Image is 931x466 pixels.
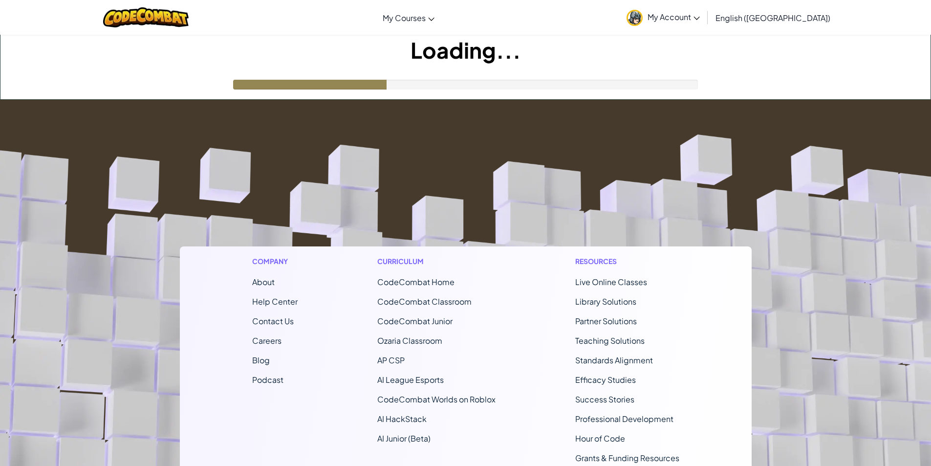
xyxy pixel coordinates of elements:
img: CodeCombat logo [103,7,189,27]
a: Ozaria Classroom [377,335,442,346]
h1: Loading... [0,35,931,65]
span: Contact Us [252,316,294,326]
a: Live Online Classes [575,277,647,287]
img: avatar [627,10,643,26]
a: English ([GEOGRAPHIC_DATA]) [711,4,835,31]
span: My Account [648,12,700,22]
a: AP CSP [377,355,405,365]
a: My Courses [378,4,439,31]
a: Partner Solutions [575,316,637,326]
a: My Account [622,2,705,33]
a: Efficacy Studies [575,375,636,385]
a: Teaching Solutions [575,335,645,346]
a: Help Center [252,296,298,307]
a: AI League Esports [377,375,444,385]
h1: Company [252,256,298,266]
a: AI HackStack [377,414,427,424]
a: Blog [252,355,270,365]
a: Success Stories [575,394,634,404]
h1: Resources [575,256,679,266]
h1: Curriculum [377,256,496,266]
a: Podcast [252,375,283,385]
a: CodeCombat Worlds on Roblox [377,394,496,404]
span: My Courses [383,13,426,23]
a: CodeCombat Classroom [377,296,472,307]
a: Hour of Code [575,433,625,444]
a: Library Solutions [575,296,636,307]
a: CodeCombat Junior [377,316,453,326]
a: Standards Alignment [575,355,653,365]
a: About [252,277,275,287]
span: English ([GEOGRAPHIC_DATA]) [715,13,830,23]
a: Professional Development [575,414,673,424]
span: CodeCombat Home [377,277,455,287]
a: AI Junior (Beta) [377,433,431,444]
a: Careers [252,335,281,346]
a: Grants & Funding Resources [575,453,679,463]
